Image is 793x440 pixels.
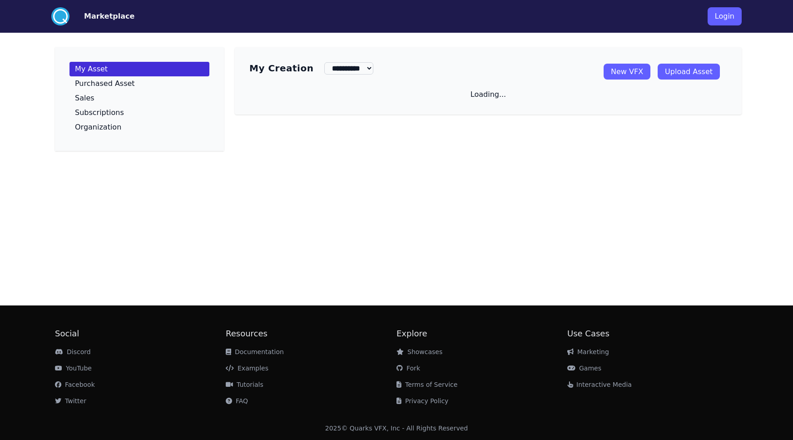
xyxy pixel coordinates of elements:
[658,64,720,80] a: Upload Asset
[396,397,448,405] a: Privacy Policy
[708,7,742,25] button: Login
[471,89,506,100] p: Loading...
[567,348,609,355] a: Marketing
[69,91,209,105] a: Sales
[55,365,92,372] a: YouTube
[226,365,268,372] a: Examples
[396,365,420,372] a: Fork
[226,327,396,340] h2: Resources
[708,4,742,29] a: Login
[396,381,457,388] a: Terms of Service
[226,348,284,355] a: Documentation
[55,348,91,355] a: Discord
[567,365,601,372] a: Games
[69,76,209,91] a: Purchased Asset
[396,327,567,340] h2: Explore
[604,64,650,80] a: New VFX
[69,120,209,135] a: Organization
[75,124,121,131] p: Organization
[55,381,95,388] a: Facebook
[69,62,209,76] a: My Asset
[226,381,263,388] a: Tutorials
[226,397,248,405] a: FAQ
[55,397,86,405] a: Twitter
[567,327,738,340] h2: Use Cases
[567,381,632,388] a: Interactive Media
[84,11,134,22] button: Marketplace
[325,424,468,433] div: 2025 © Quarks VFX, Inc - All Rights Reserved
[69,105,209,120] a: Subscriptions
[55,327,226,340] h2: Social
[75,95,94,102] p: Sales
[396,348,442,355] a: Showcases
[75,65,108,73] p: My Asset
[69,11,134,22] a: Marketplace
[75,109,124,116] p: Subscriptions
[249,62,313,75] h3: My Creation
[75,80,135,87] p: Purchased Asset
